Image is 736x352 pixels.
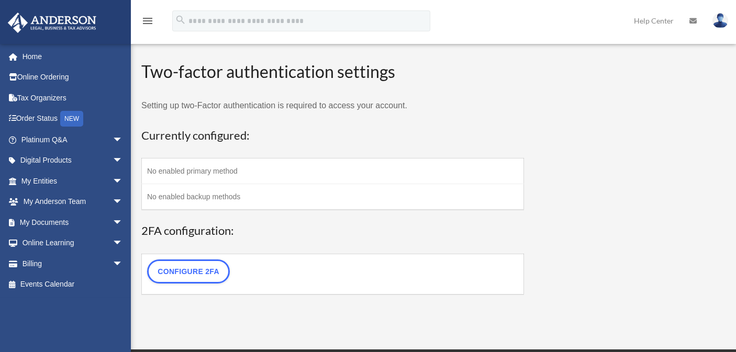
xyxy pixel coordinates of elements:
span: arrow_drop_down [113,171,133,192]
span: arrow_drop_down [113,191,133,213]
a: My Entitiesarrow_drop_down [7,171,139,191]
span: arrow_drop_down [113,212,133,233]
a: Home [7,46,139,67]
a: Order StatusNEW [7,108,139,130]
div: NEW [60,111,83,127]
i: search [175,14,186,26]
td: No enabled backup methods [142,184,524,210]
span: arrow_drop_down [113,253,133,275]
a: Online Ordering [7,67,139,88]
a: menu [141,18,154,27]
p: Setting up two-Factor authentication is required to access your account. [141,98,524,113]
span: arrow_drop_down [113,233,133,254]
a: My Anderson Teamarrow_drop_down [7,191,139,212]
h3: Currently configured: [141,128,524,144]
span: arrow_drop_down [113,129,133,151]
h3: 2FA configuration: [141,223,524,239]
h2: Two-factor authentication settings [141,60,524,84]
a: Configure 2FA [147,259,230,283]
img: Anderson Advisors Platinum Portal [5,13,99,33]
a: Events Calendar [7,274,139,295]
td: No enabled primary method [142,158,524,184]
a: Tax Organizers [7,87,139,108]
a: My Documentsarrow_drop_down [7,212,139,233]
a: Platinum Q&Aarrow_drop_down [7,129,139,150]
a: Billingarrow_drop_down [7,253,139,274]
i: menu [141,15,154,27]
a: Digital Productsarrow_drop_down [7,150,139,171]
a: Online Learningarrow_drop_down [7,233,139,254]
img: User Pic [712,13,728,28]
span: arrow_drop_down [113,150,133,172]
